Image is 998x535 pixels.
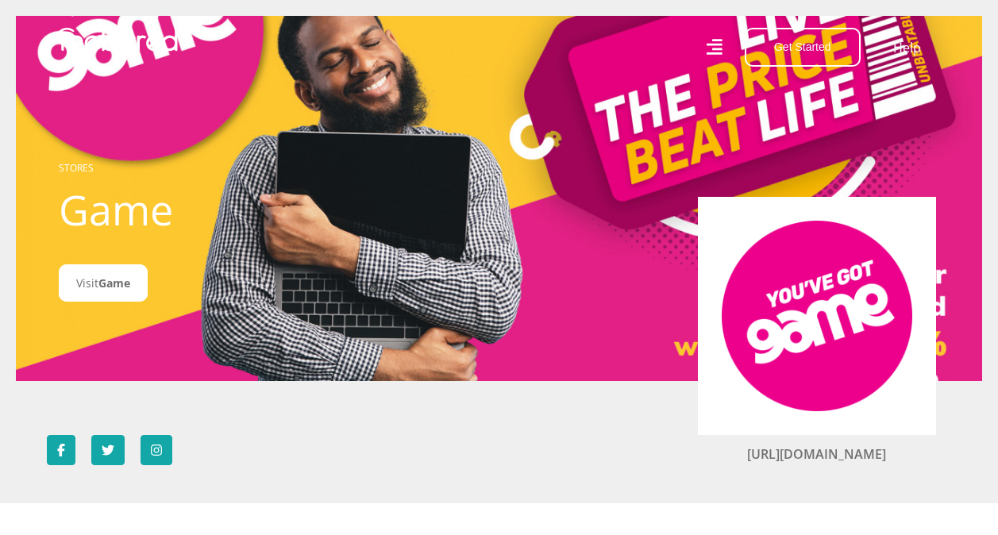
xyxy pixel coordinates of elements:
[98,275,130,291] span: Game
[141,435,172,465] a: Follow Game on Instagram
[59,185,412,234] h1: Game
[59,264,148,302] a: VisitGame
[745,28,861,67] button: Get Started
[47,435,75,465] a: Follow Game on Facebook
[59,161,94,175] a: STORES
[57,28,178,52] img: Mobicred
[91,435,125,465] a: Follow Game on Twitter
[747,445,886,463] a: [URL][DOMAIN_NAME]
[892,37,922,58] a: Help
[722,221,912,411] img: Game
